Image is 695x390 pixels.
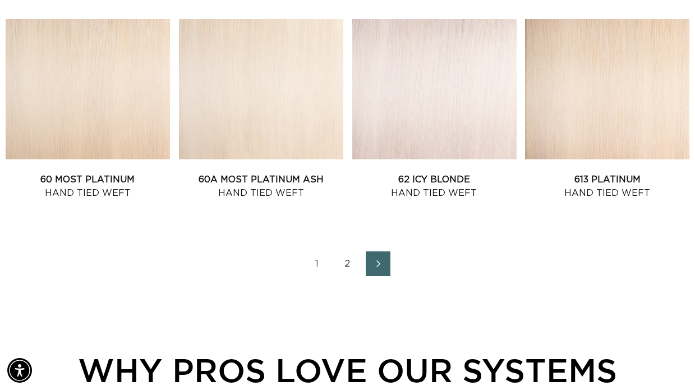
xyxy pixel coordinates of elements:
[639,336,695,390] iframe: Chat Widget
[525,173,689,200] a: 613 Platinum Hand Tied Weft
[366,251,390,276] a: Next page
[179,173,343,200] a: 60A Most Platinum Ash Hand Tied Weft
[305,251,330,276] a: Page 1
[6,173,170,200] a: 60 Most Platinum Hand Tied Weft
[352,173,517,200] a: 62 Icy Blonde Hand Tied Weft
[6,251,689,276] nav: Pagination
[7,358,32,383] div: Accessibility Menu
[335,251,360,276] a: Page 2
